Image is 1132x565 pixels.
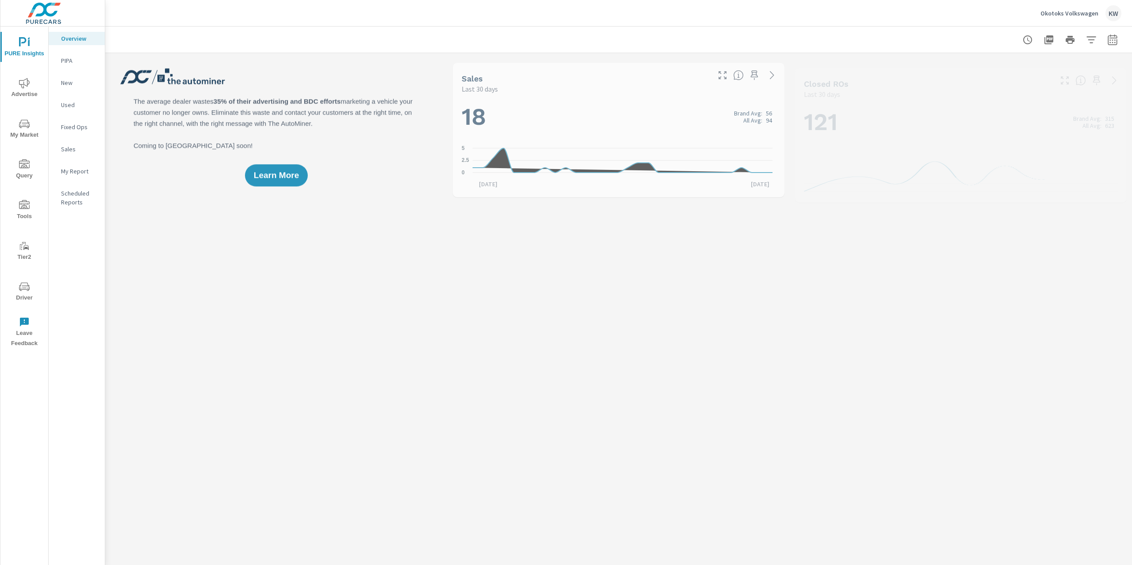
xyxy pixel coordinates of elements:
[3,281,46,303] span: Driver
[765,68,779,82] a: See more details in report
[462,169,465,176] text: 0
[61,34,98,43] p: Overview
[1040,9,1098,17] p: Okotoks Volkswagen
[61,167,98,176] p: My Report
[766,109,772,116] p: 56
[49,76,105,89] div: New
[49,54,105,67] div: PIPA
[3,37,46,59] span: PURE Insights
[49,32,105,45] div: Overview
[61,189,98,207] p: Scheduled Reports
[61,100,98,109] p: Used
[462,84,498,94] p: Last 30 days
[745,180,776,188] p: [DATE]
[3,241,46,262] span: Tier2
[734,109,762,116] p: Brand Avg:
[61,123,98,131] p: Fixed Ops
[1105,115,1114,122] p: 315
[3,200,46,222] span: Tools
[3,159,46,181] span: Query
[747,68,761,82] span: Save this to your personalized report
[1075,75,1086,86] span: Number of Repair Orders Closed by the selected dealership group over the selected time range. [So...
[254,171,299,179] span: Learn More
[1040,31,1058,49] button: "Export Report to PDF"
[804,79,849,88] h5: Closed ROs
[462,101,776,131] h1: 18
[61,78,98,87] p: New
[1107,73,1121,88] a: See more details in report
[1061,31,1079,49] button: Print Report
[1073,115,1101,122] p: Brand Avg:
[3,119,46,140] span: My Market
[462,157,469,163] text: 2.5
[49,142,105,156] div: Sales
[462,74,483,83] h5: Sales
[733,70,744,81] span: Number of vehicles sold by the dealership over the selected date range. [Source: This data is sou...
[462,145,465,151] text: 5
[1105,5,1121,21] div: KW
[473,180,504,188] p: [DATE]
[804,89,840,100] p: Last 30 days
[743,116,762,123] p: All Avg:
[1082,31,1100,49] button: Apply Filters
[61,56,98,65] p: PIPA
[1104,31,1121,49] button: Select Date Range
[245,164,308,186] button: Learn More
[61,145,98,154] p: Sales
[49,165,105,178] div: My Report
[1105,122,1114,129] p: 623
[49,98,105,111] div: Used
[1082,122,1101,129] p: All Avg:
[49,187,105,209] div: Scheduled Reports
[49,120,105,134] div: Fixed Ops
[715,68,730,82] button: Make Fullscreen
[804,107,1118,137] h1: 121
[1090,73,1104,88] span: Save this to your personalized report
[766,116,772,123] p: 94
[1058,73,1072,88] button: Make Fullscreen
[0,27,48,352] div: nav menu
[3,317,46,349] span: Leave Feedback
[3,78,46,100] span: Advertise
